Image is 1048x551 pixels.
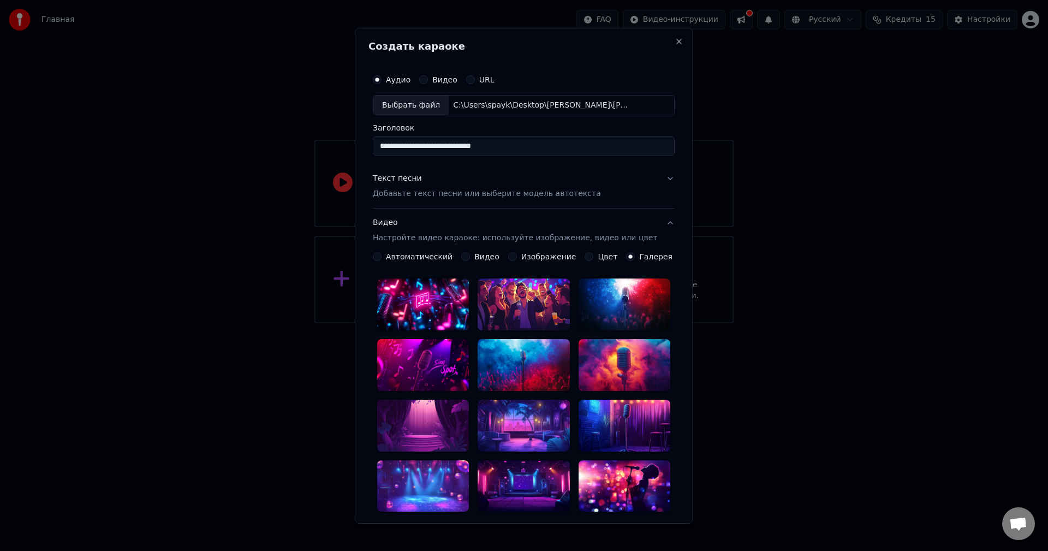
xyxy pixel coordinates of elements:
[373,209,675,252] button: ВидеоНастройте видео караоке: используйте изображение, видео или цвет
[386,75,410,83] label: Аудио
[449,99,634,110] div: C:\Users\spayk\Desktop\[PERSON_NAME]\[PERSON_NAME] feat. [PERSON_NAME] – Кадры.mp3
[474,253,499,260] label: Видео
[373,124,675,132] label: Заголовок
[373,164,675,208] button: Текст песниДобавьте текст песни или выберите модель автотекста
[432,75,457,83] label: Видео
[368,41,679,51] h2: Создать караоке
[521,253,576,260] label: Изображение
[386,253,452,260] label: Автоматический
[373,188,601,199] p: Добавьте текст песни или выберите модель автотекста
[373,233,657,244] p: Настройте видео караоке: используйте изображение, видео или цвет
[373,95,449,115] div: Выбрать файл
[640,253,673,260] label: Галерея
[479,75,495,83] label: URL
[373,217,657,244] div: Видео
[598,253,618,260] label: Цвет
[373,173,422,184] div: Текст песни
